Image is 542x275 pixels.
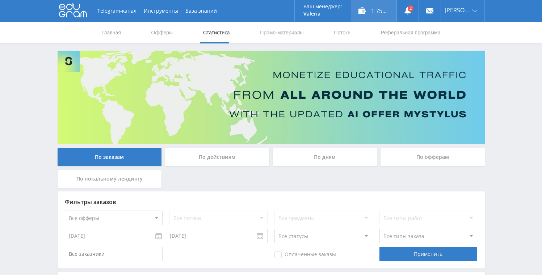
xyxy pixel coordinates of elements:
[380,22,441,43] a: Реферальная программа
[333,22,351,43] a: Потоки
[274,251,336,258] span: Оплаченные заказы
[65,199,478,205] div: Фильтры заказов
[58,170,162,188] div: По локальному лендингу
[445,7,470,13] span: [PERSON_NAME]
[202,22,231,43] a: Статистика
[101,22,122,43] a: Главная
[303,11,342,17] p: Valeria
[259,22,304,43] a: Промо-материалы
[58,148,162,166] div: По заказам
[303,4,342,9] p: Ваш менеджер:
[379,247,477,261] div: Применить
[165,148,269,166] div: По действиям
[381,148,485,166] div: По офферам
[58,51,485,144] img: Banner
[65,247,163,261] input: Все заказчики
[273,148,377,166] div: По дням
[151,22,174,43] a: Офферы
